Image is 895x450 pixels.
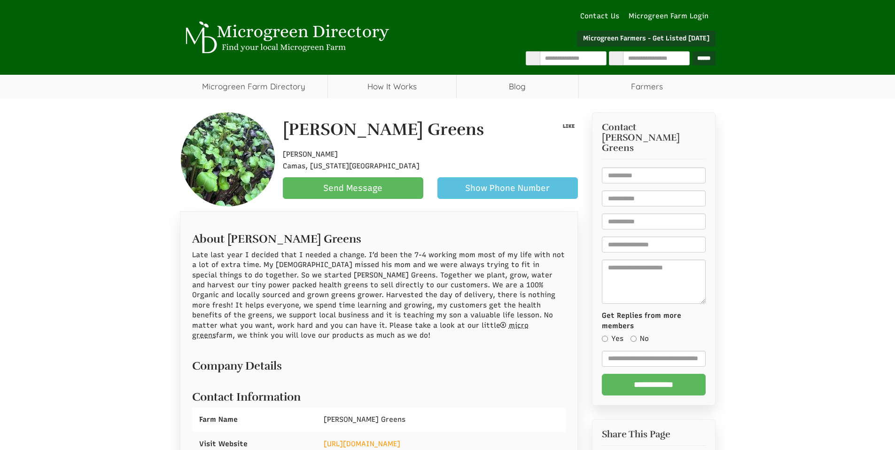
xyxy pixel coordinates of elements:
[192,251,565,339] span: Late last year I decided that I needed a change. I’d been the 7-4 working mom most of my life wit...
[180,75,328,98] a: Microgreen Farm Directory
[192,386,566,403] h2: Contact Information
[457,75,578,98] a: Blog
[558,120,578,132] button: LIKE
[579,75,716,98] span: Farmers
[324,415,405,424] span: [PERSON_NAME] Greens
[602,429,706,440] h2: Share This Page
[577,31,716,47] a: Microgreen Farmers - Get Listed [DATE]
[602,336,608,342] input: Yes
[602,334,623,344] label: Yes
[328,75,456,98] a: How It Works
[561,123,575,129] span: LIKE
[602,122,706,153] h3: Contact
[629,11,713,21] a: Microgreen Farm Login
[283,150,338,158] span: [PERSON_NAME]
[445,182,570,194] div: Show Phone Number
[181,112,275,206] img: Contact Alda Greens
[630,334,649,344] label: No
[283,177,423,199] a: Send Message
[283,120,484,139] h1: [PERSON_NAME] Greens
[192,355,566,372] h2: Company Details
[192,228,566,245] h2: About [PERSON_NAME] Greens
[180,21,391,54] img: Microgreen Directory
[602,133,706,153] span: [PERSON_NAME] Greens
[324,440,400,448] a: [URL][DOMAIN_NAME]
[576,11,624,21] a: Contact Us
[602,311,706,331] label: Get Replies from more members
[283,162,420,170] span: Camas, [US_STATE][GEOGRAPHIC_DATA]
[192,408,317,432] div: Farm Name
[630,336,637,342] input: No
